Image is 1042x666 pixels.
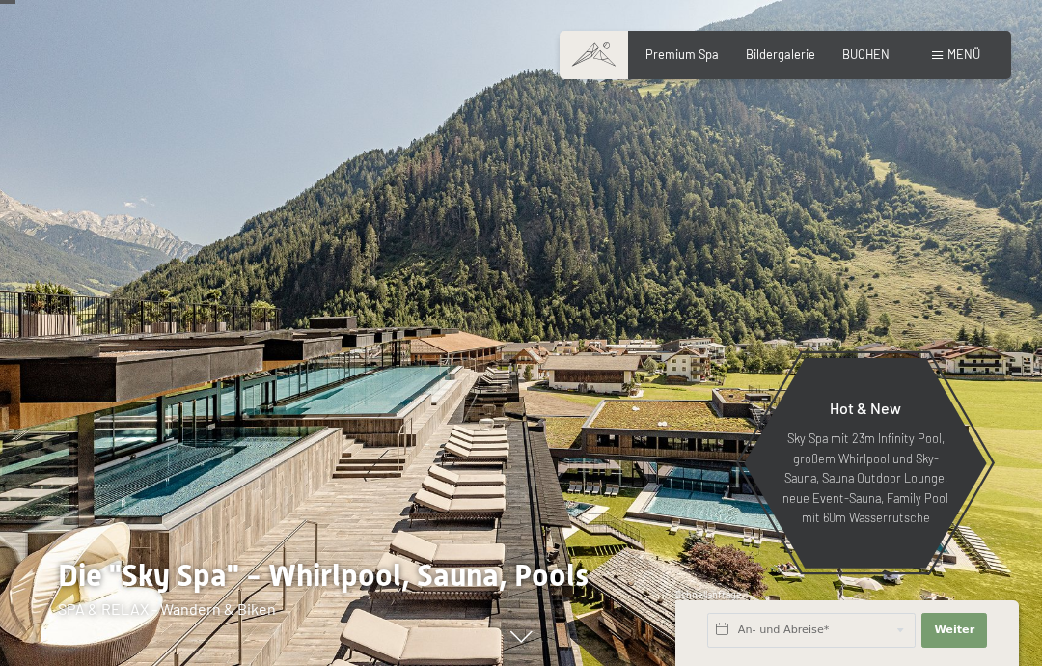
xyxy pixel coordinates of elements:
p: Sky Spa mit 23m Infinity Pool, großem Whirlpool und Sky-Sauna, Sauna Outdoor Lounge, neue Event-S... [781,429,949,527]
span: Hot & New [830,399,901,417]
a: BUCHEN [842,46,890,62]
span: Schnellanfrage [675,589,742,600]
a: Premium Spa [645,46,719,62]
span: Menü [947,46,980,62]
button: Weiter [921,613,987,648]
a: Bildergalerie [746,46,815,62]
span: Weiter [934,623,974,638]
a: Hot & New Sky Spa mit 23m Infinity Pool, großem Whirlpool und Sky-Sauna, Sauna Outdoor Lounge, ne... [743,357,988,569]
